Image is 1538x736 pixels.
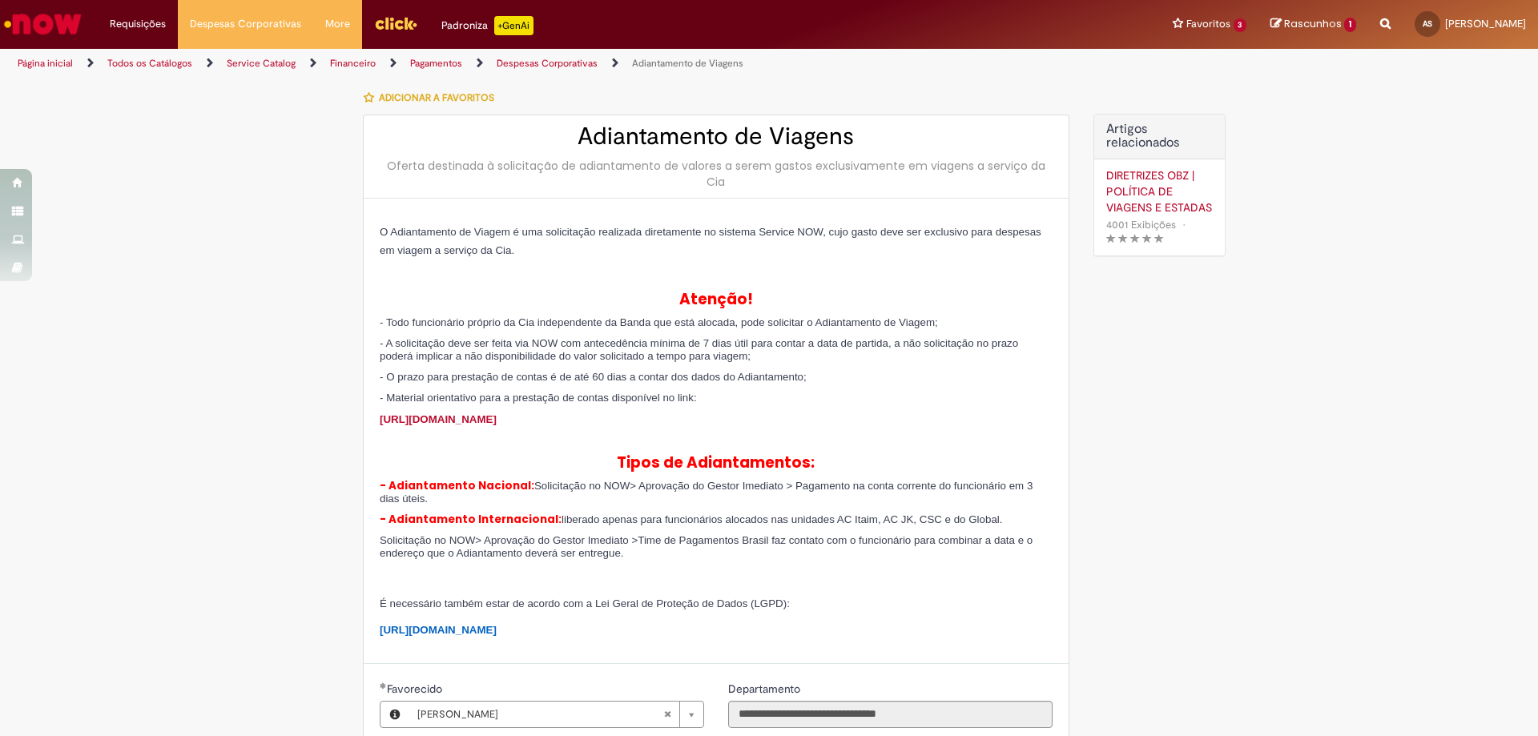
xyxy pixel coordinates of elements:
span: Rascunhos [1284,16,1342,31]
h3: Artigos relacionados [1106,123,1213,151]
span: [URL][DOMAIN_NAME] [380,624,497,636]
span: AS [1423,18,1432,29]
span: liberado apenas para funcionários alocados nas unidades AC Itaim, AC JK, CSC e do Global. [562,513,1002,525]
span: - Todo funcionário próprio da Cia independente da Banda que está alocada, pode solicitar o Adiant... [380,316,938,328]
a: Página inicial [18,57,73,70]
span: O Adiantamento de Viagem é uma solicitação realizada diretamente no sistema Service NOW, cujo gas... [380,226,1041,256]
a: Adiantamento de Viagens [632,57,743,70]
span: • [1179,214,1189,235]
a: [URL][DOMAIN_NAME] [380,413,497,425]
a: Todos os Catálogos [107,57,192,70]
span: Tipos de Adiantamentos: [617,452,815,473]
span: Solicitação no NOW> Aprovação do Gestor Imediato >Time de Pagamentos Brasil faz contato com o fun... [380,534,1033,559]
span: [PERSON_NAME] [1445,17,1526,30]
span: - O prazo para prestação de contas é de até 60 dias a contar dos dados do Adiantamento; [380,371,807,383]
span: - Adiantamento Internacional: [380,512,562,527]
span: Somente leitura - Departamento [728,682,803,696]
a: Financeiro [330,57,376,70]
span: 4001 Exibições [1106,218,1176,231]
p: +GenAi [494,16,533,35]
span: - A solicitação deve ser feita via NOW com antecedência mínima de 7 dias útil para contar a data ... [380,337,1018,362]
a: Despesas Corporativas [497,57,598,70]
label: Somente leitura - Departamento [728,681,803,697]
span: Favoritos [1186,16,1230,32]
input: Departamento [728,701,1053,728]
span: Solicitação no NOW> Aprovação do Gestor Imediato > Pagamento na conta corrente do funcionário em ... [380,480,1033,505]
a: Rascunhos [1270,17,1356,32]
div: Padroniza [441,16,533,35]
span: 3 [1234,18,1247,32]
span: - Adiantamento Nacional: [380,478,534,493]
h2: Adiantamento de Viagens [380,123,1053,150]
span: Necessários - Favorecido [387,682,445,696]
a: Service Catalog [227,57,296,70]
a: [URL][DOMAIN_NAME] [380,622,497,636]
ul: Trilhas de página [12,49,1013,78]
abbr: Limpar campo Favorecido [655,702,679,727]
a: Pagamentos [410,57,462,70]
button: Favorecido, Visualizar este registro Alan Benevides De Oliveira Silva [380,702,409,727]
span: É necessário também estar de acordo com a Lei Geral de Proteção de Dados (LGPD): [380,597,790,609]
a: [PERSON_NAME]Limpar campo Favorecido [409,702,703,727]
span: More [325,16,350,32]
span: Obrigatório Preenchido [380,682,387,689]
span: - Material orientativo para a prestação de contas disponível no link: [380,392,697,404]
div: Oferta destinada à solicitação de adiantamento de valores a serem gastos exclusivamente em viagen... [380,158,1053,190]
img: click_logo_yellow_360x200.png [374,11,417,35]
button: Adicionar a Favoritos [363,81,503,115]
span: [PERSON_NAME] [417,702,663,727]
span: Requisições [110,16,166,32]
img: ServiceNow [2,8,84,40]
span: Despesas Corporativas [190,16,301,32]
a: DIRETRIZES OBZ | POLÍTICA DE VIAGENS E ESTADAS [1106,167,1213,215]
span: Atenção! [679,288,753,310]
span: 1 [1344,18,1356,32]
span: Adicionar a Favoritos [379,91,494,104]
